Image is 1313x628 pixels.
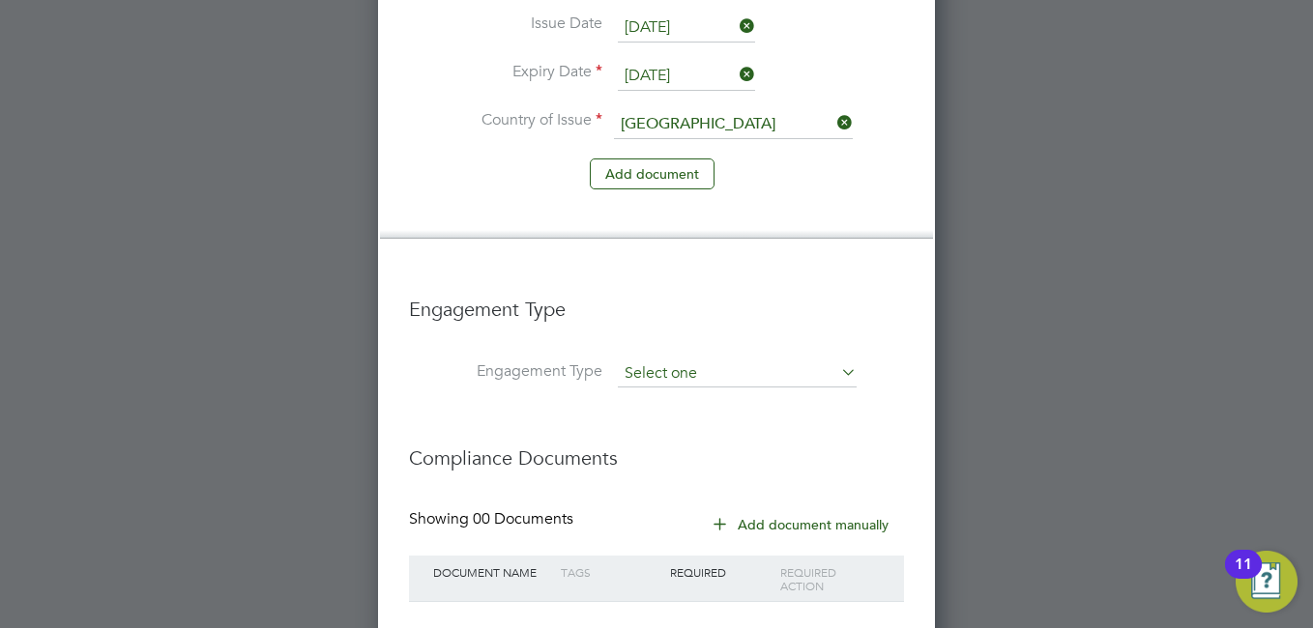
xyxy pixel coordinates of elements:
label: Engagement Type [409,361,602,382]
input: Select one [618,14,755,43]
button: Open Resource Center, 11 new notifications [1236,551,1298,613]
div: Showing [409,509,577,529]
div: Required [665,556,774,588]
span: 00 Documents [473,509,573,528]
div: Document Name [428,556,556,588]
label: Expiry Date [409,62,602,82]
h3: Compliance Documents [409,426,904,471]
input: Search for... [614,110,853,139]
button: Add document [590,158,715,189]
input: Select one [618,360,857,387]
div: Required Action [775,556,885,602]
input: Select one [618,62,755,91]
button: Add document manually [700,509,904,540]
div: 11 [1235,564,1252,589]
label: Issue Date [409,14,602,34]
label: Country of Issue [409,110,602,130]
h3: Engagement Type [409,277,904,322]
div: Tags [556,556,665,588]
